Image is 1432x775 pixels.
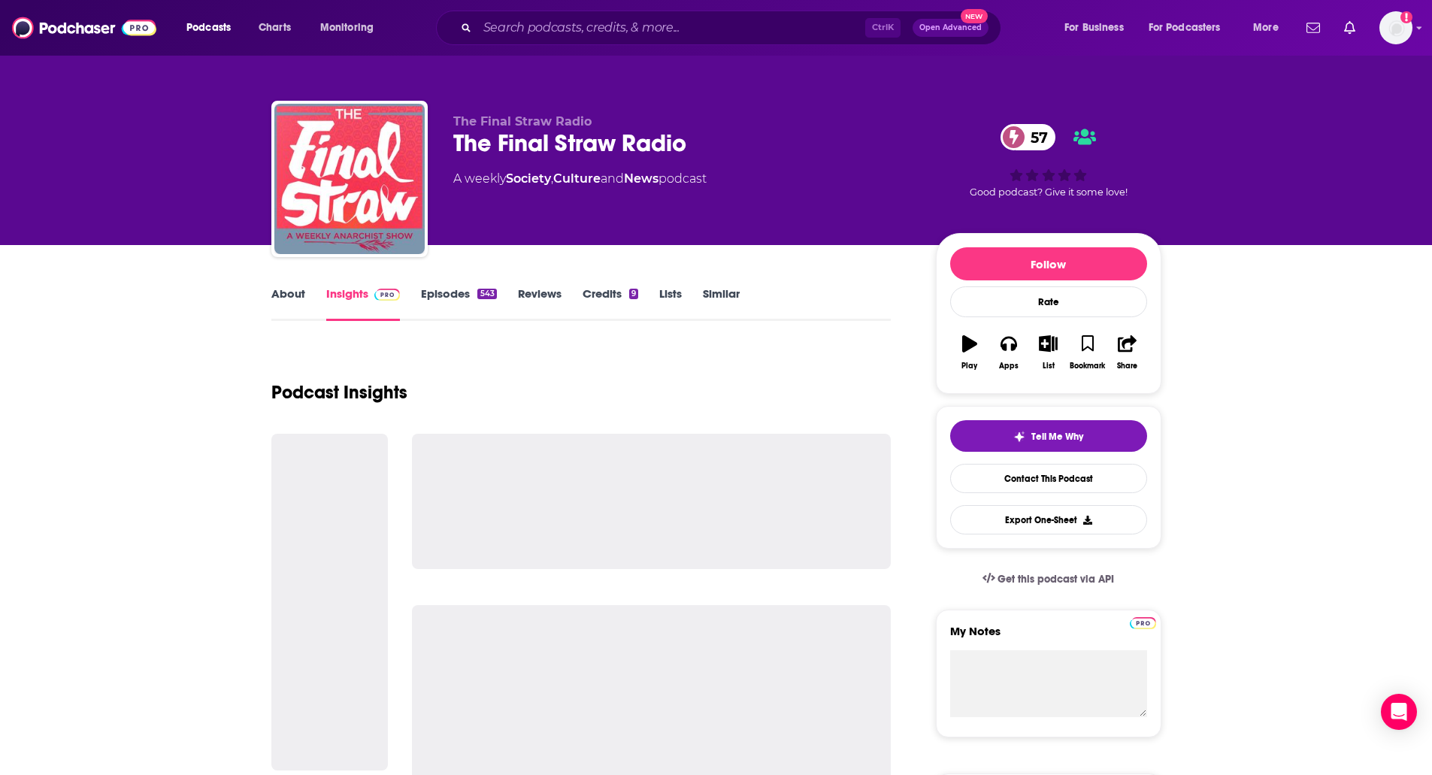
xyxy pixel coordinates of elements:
[1028,325,1067,380] button: List
[1379,11,1412,44] span: Logged in as ereardon
[453,114,592,129] span: The Final Straw Radio
[176,16,250,40] button: open menu
[320,17,374,38] span: Monitoring
[950,505,1147,534] button: Export One-Sheet
[1338,15,1361,41] a: Show notifications dropdown
[1016,124,1055,150] span: 57
[950,286,1147,317] div: Rate
[1070,362,1105,371] div: Bookmark
[477,16,865,40] input: Search podcasts, credits, & more...
[659,286,682,321] a: Lists
[1064,17,1124,38] span: For Business
[271,381,407,404] h1: Podcast Insights
[310,16,393,40] button: open menu
[950,420,1147,452] button: tell me why sparkleTell Me Why
[1379,11,1412,44] img: User Profile
[919,24,982,32] span: Open Advanced
[1001,124,1055,150] a: 57
[1107,325,1146,380] button: Share
[950,325,989,380] button: Play
[936,114,1161,207] div: 57Good podcast? Give it some love!
[1043,362,1055,371] div: List
[1130,615,1156,629] a: Pro website
[259,17,291,38] span: Charts
[999,362,1019,371] div: Apps
[477,289,496,299] div: 543
[326,286,401,321] a: InsightsPodchaser Pro
[1013,431,1025,443] img: tell me why sparkle
[970,186,1128,198] span: Good podcast? Give it some love!
[12,14,156,42] img: Podchaser - Follow, Share and Rate Podcasts
[1253,17,1279,38] span: More
[506,171,551,186] a: Society
[624,171,658,186] a: News
[1243,16,1297,40] button: open menu
[453,170,707,188] div: A weekly podcast
[186,17,231,38] span: Podcasts
[271,286,305,321] a: About
[989,325,1028,380] button: Apps
[1400,11,1412,23] svg: Add a profile image
[970,561,1127,598] a: Get this podcast via API
[518,286,562,321] a: Reviews
[1379,11,1412,44] button: Show profile menu
[551,171,553,186] span: ,
[374,289,401,301] img: Podchaser Pro
[865,18,901,38] span: Ctrl K
[998,573,1114,586] span: Get this podcast via API
[950,247,1147,280] button: Follow
[950,464,1147,493] a: Contact This Podcast
[249,16,300,40] a: Charts
[1139,16,1243,40] button: open menu
[583,286,638,321] a: Credits9
[1149,17,1221,38] span: For Podcasters
[601,171,624,186] span: and
[421,286,496,321] a: Episodes543
[703,286,740,321] a: Similar
[1130,617,1156,629] img: Podchaser Pro
[274,104,425,254] img: The Final Straw Radio
[1381,694,1417,730] div: Open Intercom Messenger
[1117,362,1137,371] div: Share
[913,19,988,37] button: Open AdvancedNew
[629,289,638,299] div: 9
[450,11,1016,45] div: Search podcasts, credits, & more...
[961,362,977,371] div: Play
[1068,325,1107,380] button: Bookmark
[1300,15,1326,41] a: Show notifications dropdown
[1054,16,1143,40] button: open menu
[961,9,988,23] span: New
[950,624,1147,650] label: My Notes
[1031,431,1083,443] span: Tell Me Why
[553,171,601,186] a: Culture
